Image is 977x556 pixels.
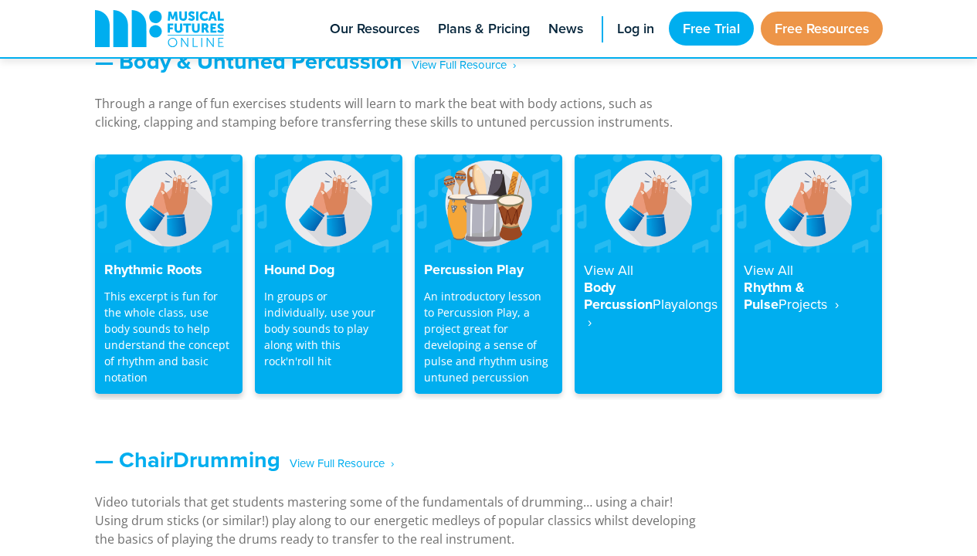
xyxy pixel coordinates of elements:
[669,12,754,46] a: Free Trial
[330,19,419,39] span: Our Resources
[264,288,393,369] p: In groups or individually, use your body sounds to play along with this rock'n'roll hit
[617,19,654,39] span: Log in
[264,262,393,279] h4: Hound Dog
[95,45,516,77] a: — Body & Untuned Percussion‎ ‎ ‎ View Full Resource‎‏‏‎ ‎ ›
[779,294,839,314] strong: Projects ‎ ›
[402,52,516,79] span: ‎ ‎ ‎ View Full Resource‎‏‏‎ ‎ ›
[95,94,697,131] p: Through a range of fun exercises students will learn to mark the beat with body actions, such as ...
[584,262,713,331] h4: Body Percussion
[548,19,583,39] span: News
[95,443,394,476] a: — ChairDrumming‎ ‎ ‎ View Full Resource‎‏‏‎ ‎ ›
[438,19,530,39] span: Plans & Pricing
[744,260,793,280] strong: View All
[424,288,553,385] p: An introductory lesson to Percussion Play, a project great for developing a sense of pulse and rh...
[280,450,394,477] span: ‎ ‎ ‎ View Full Resource‎‏‏‎ ‎ ›
[104,288,233,385] p: This excerpt is fun for the whole class, use body sounds to help understand the concept of rhythm...
[255,154,402,394] a: Hound Dog In groups or individually, use your body sounds to play along with this rock'n'roll hit
[761,12,883,46] a: Free Resources
[104,262,233,279] h4: Rhythmic Roots
[584,294,717,331] strong: Playalongs ‎ ›
[744,262,873,314] h4: Rhythm & Pulse
[95,154,243,394] a: Rhythmic Roots This excerpt is fun for the whole class, use body sounds to help understand the co...
[575,154,722,394] a: View AllBody PercussionPlayalongs ‎ ›
[734,154,882,394] a: View AllRhythm & PulseProjects ‎ ›
[415,154,562,394] a: Percussion Play An introductory lesson to Percussion Play, a project great for developing a sense...
[584,260,633,280] strong: View All
[95,493,697,548] p: Video tutorials that get students mastering some of the fundamentals of drumming… using a chair! ...
[424,262,553,279] h4: Percussion Play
